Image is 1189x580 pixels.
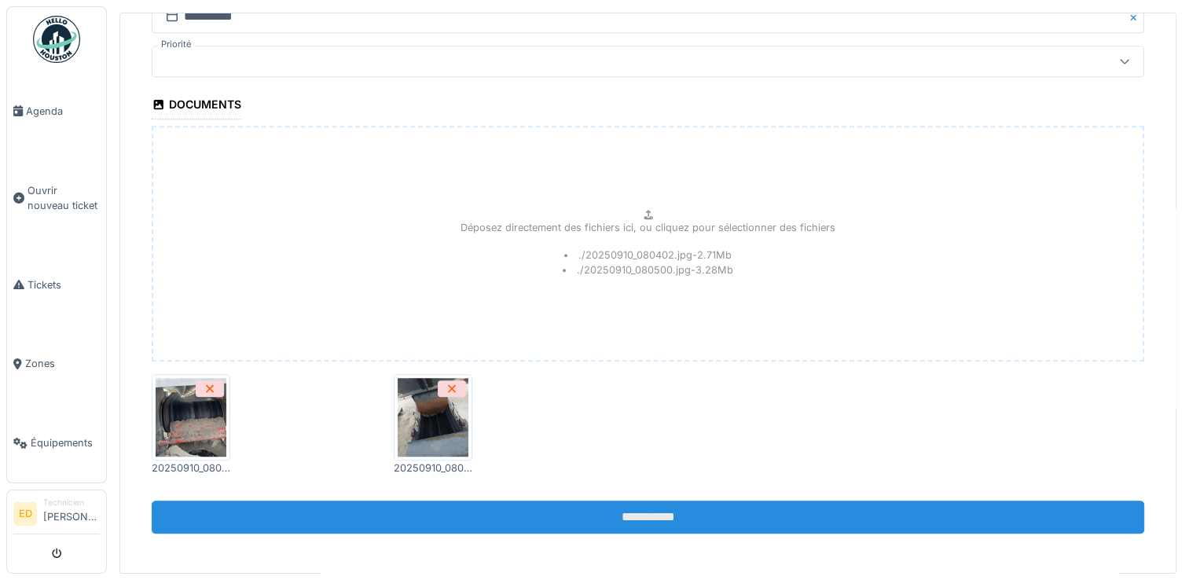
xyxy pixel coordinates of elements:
a: Tickets [7,245,106,325]
div: Technicien [43,497,100,508]
span: Agenda [26,104,100,119]
a: ED Technicien[PERSON_NAME] [13,497,100,534]
div: 20250910_080402.jpg [152,461,230,475]
span: Ouvrir nouveau ticket [28,183,100,213]
a: Zones [7,325,106,404]
li: ED [13,502,37,526]
span: Zones [25,356,100,371]
li: [PERSON_NAME] [43,497,100,530]
span: Équipements [31,435,100,450]
a: Agenda [7,72,106,151]
img: nc25bvmnmqul8xfs9498hq60byjt [156,378,226,457]
a: Équipements [7,403,106,483]
div: 20250910_080500.jpg [394,461,472,475]
span: Tickets [28,277,100,292]
img: enug6bfrbo6503jr0u7yro2dre9u [398,378,468,457]
li: ./20250910_080500.jpg - 3.28 Mb [563,262,733,277]
a: Ouvrir nouveau ticket [7,151,106,245]
p: Déposez directement des fichiers ici, ou cliquez pour sélectionner des fichiers [461,220,835,235]
img: Badge_color-CXgf-gQk.svg [33,16,80,63]
div: Documents [152,93,241,119]
label: Priorité [158,38,195,51]
li: ./20250910_080402.jpg - 2.71 Mb [564,248,732,262]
